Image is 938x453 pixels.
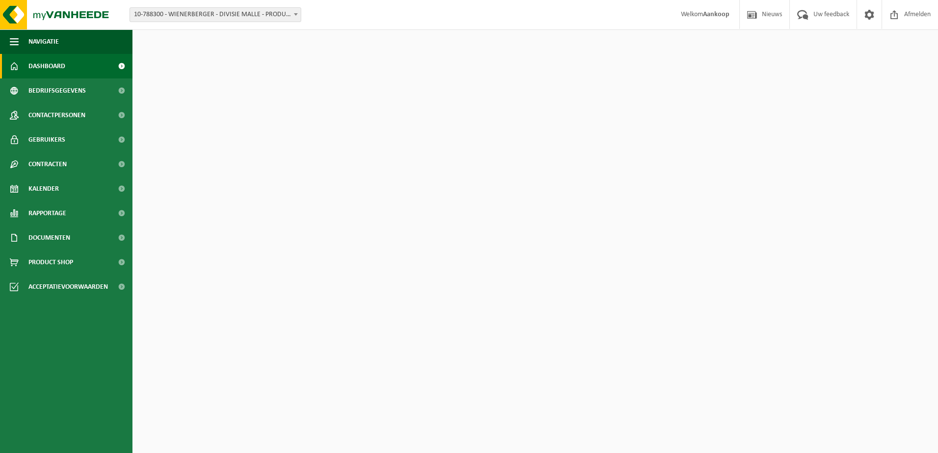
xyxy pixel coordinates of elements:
[28,201,66,226] span: Rapportage
[28,176,59,201] span: Kalender
[28,226,70,250] span: Documenten
[28,275,108,299] span: Acceptatievoorwaarden
[28,250,73,275] span: Product Shop
[28,54,65,78] span: Dashboard
[130,7,301,22] span: 10-788300 - WIENERBERGER - DIVISIE MALLE - PRODUCTIE - MALLE
[130,8,301,22] span: 10-788300 - WIENERBERGER - DIVISIE MALLE - PRODUCTIE - MALLE
[28,127,65,152] span: Gebruikers
[28,29,59,54] span: Navigatie
[28,152,67,176] span: Contracten
[703,11,730,18] strong: Aankoop
[28,103,85,127] span: Contactpersonen
[28,78,86,103] span: Bedrijfsgegevens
